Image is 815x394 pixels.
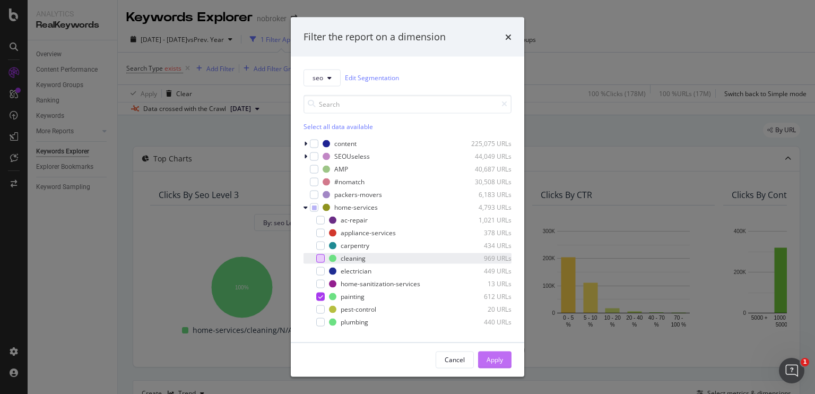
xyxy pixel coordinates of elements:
[334,152,370,161] div: SEOUseless
[334,177,365,186] div: #nomatch
[341,305,376,314] div: pest-control
[459,139,511,148] div: 225,075 URLs
[445,355,465,364] div: Cancel
[304,69,341,86] button: seo
[304,30,446,44] div: Filter the report on a dimension
[341,267,371,276] div: electrician
[779,358,804,383] iframe: Intercom live chat
[459,318,511,327] div: 440 URLs
[459,165,511,174] div: 40,687 URLs
[505,30,511,44] div: times
[334,190,382,199] div: packers-movers
[341,292,365,301] div: painting
[459,152,511,161] div: 44,049 URLs
[459,254,511,263] div: 969 URLs
[341,228,396,237] div: appliance-services
[436,351,474,368] button: Cancel
[459,228,511,237] div: 378 URLs
[313,73,323,82] span: seo
[334,165,348,174] div: AMP
[459,177,511,186] div: 30,508 URLs
[304,95,511,113] input: Search
[291,18,524,377] div: modal
[341,216,368,225] div: ac-repair
[459,267,511,276] div: 449 URLs
[341,241,369,250] div: carpentry
[304,122,511,131] div: Select all data available
[341,254,366,263] div: cleaning
[459,203,511,212] div: 4,793 URLs
[334,139,357,148] div: content
[334,203,378,212] div: home-services
[459,305,511,314] div: 20 URLs
[459,241,511,250] div: 434 URLs
[341,318,368,327] div: plumbing
[478,351,511,368] button: Apply
[341,279,420,288] div: home-sanitization-services
[459,292,511,301] div: 612 URLs
[801,358,809,366] span: 1
[459,279,511,288] div: 13 URLs
[459,216,511,225] div: 1,021 URLs
[487,355,503,364] div: Apply
[345,72,399,83] a: Edit Segmentation
[459,190,511,199] div: 6,183 URLs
